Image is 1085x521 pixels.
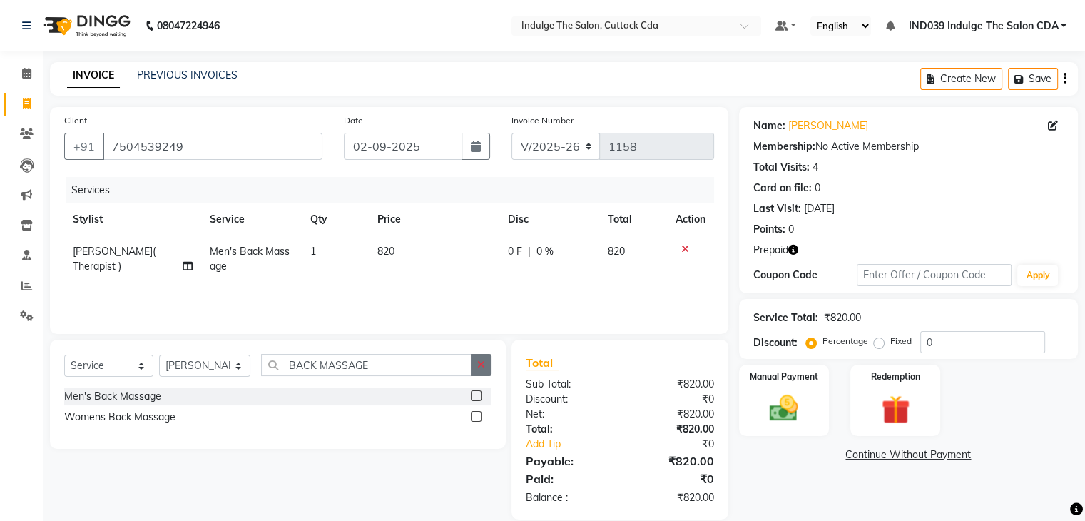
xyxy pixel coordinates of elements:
label: Client [64,114,87,127]
div: Discount: [753,335,798,350]
span: 0 % [536,244,554,259]
img: _gift.svg [872,392,919,428]
span: 0 F [508,244,522,259]
div: ₹820.00 [620,422,725,437]
img: logo [36,6,134,46]
div: ₹820.00 [620,377,725,392]
label: Invoice Number [511,114,574,127]
div: Womens Back Massage [64,410,175,425]
div: Membership: [753,139,815,154]
div: Points: [753,222,785,237]
div: Net: [515,407,620,422]
div: Total Visits: [753,160,810,175]
div: Card on file: [753,181,812,196]
th: Stylist [64,203,201,236]
div: Discount: [515,392,620,407]
div: Name: [753,118,785,133]
span: 1 [310,245,316,258]
img: _cash.svg [760,392,807,425]
label: Redemption [871,370,920,383]
div: 0 [788,222,794,237]
span: Total [526,355,559,370]
input: Search by Name/Mobile/Email/Code [103,133,322,160]
a: Continue Without Payment [742,447,1075,462]
div: Men's Back Massage [64,389,161,404]
th: Price [369,203,499,236]
div: ₹820.00 [620,490,725,505]
div: Payable: [515,452,620,470]
input: Search or Scan [261,354,471,376]
span: Men's Back Massage [210,245,290,273]
span: Prepaid [753,243,788,258]
th: Service [201,203,302,236]
div: 4 [813,160,818,175]
div: Coupon Code [753,268,857,283]
div: Sub Total: [515,377,620,392]
div: ₹0 [637,437,724,452]
label: Date [344,114,363,127]
b: 08047224946 [157,6,220,46]
th: Disc [499,203,599,236]
button: Create New [920,68,1002,90]
div: Service Total: [753,310,818,325]
div: ₹820.00 [824,310,861,325]
span: 820 [608,245,625,258]
span: 820 [377,245,394,258]
div: ₹820.00 [620,407,725,422]
span: | [528,244,531,259]
div: [DATE] [804,201,835,216]
label: Percentage [822,335,868,348]
div: Services [66,177,725,203]
input: Enter Offer / Coupon Code [857,264,1012,286]
label: Manual Payment [750,370,818,383]
div: ₹820.00 [620,452,725,470]
th: Action [667,203,714,236]
th: Total [599,203,667,236]
a: PREVIOUS INVOICES [137,69,238,81]
a: INVOICE [67,63,120,88]
button: Apply [1017,265,1058,286]
div: Total: [515,422,620,437]
div: 0 [815,181,820,196]
div: Last Visit: [753,201,801,216]
a: [PERSON_NAME] [788,118,868,133]
label: Fixed [890,335,912,348]
button: Save [1008,68,1058,90]
div: No Active Membership [753,139,1064,154]
span: [PERSON_NAME]( Therapist ) [73,245,156,273]
div: ₹0 [620,392,725,407]
span: IND039 Indulge The Salon CDA [908,19,1058,34]
a: Add Tip [515,437,637,452]
button: +91 [64,133,104,160]
th: Qty [302,203,369,236]
div: Balance : [515,490,620,505]
div: ₹0 [620,470,725,487]
div: Paid: [515,470,620,487]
